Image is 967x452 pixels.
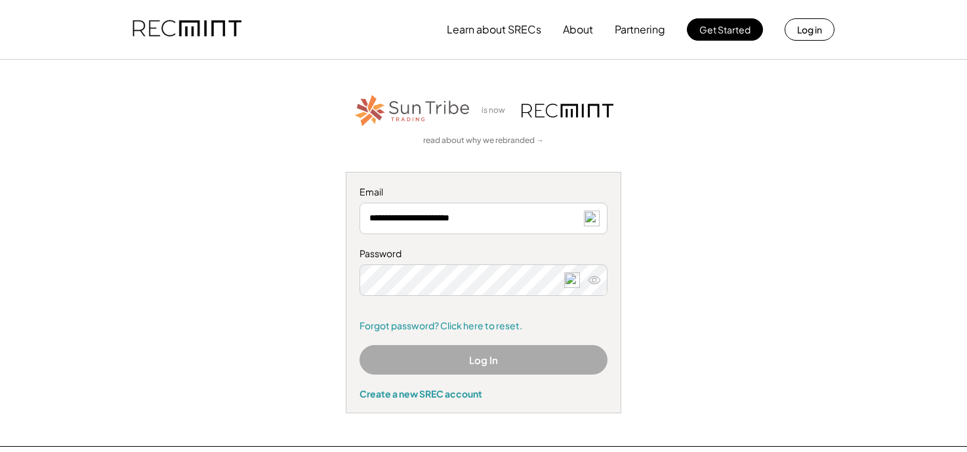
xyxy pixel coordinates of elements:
[687,18,763,41] button: Get Started
[615,16,665,43] button: Partnering
[360,388,607,400] div: Create a new SREC account
[564,272,580,288] img: npw-badge-icon-locked.svg
[478,105,515,116] div: is now
[360,186,607,199] div: Email
[785,18,834,41] button: Log in
[423,135,544,146] a: read about why we rebranded →
[360,345,607,375] button: Log In
[360,319,607,333] a: Forgot password? Click here to reset.
[584,211,600,226] img: npw-badge-icon-locked.svg
[354,92,472,129] img: STT_Horizontal_Logo%2B-%2BColor.png
[360,247,607,260] div: Password
[563,16,593,43] button: About
[133,7,241,52] img: recmint-logotype%403x.png
[447,16,541,43] button: Learn about SRECs
[522,104,613,117] img: recmint-logotype%403x.png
